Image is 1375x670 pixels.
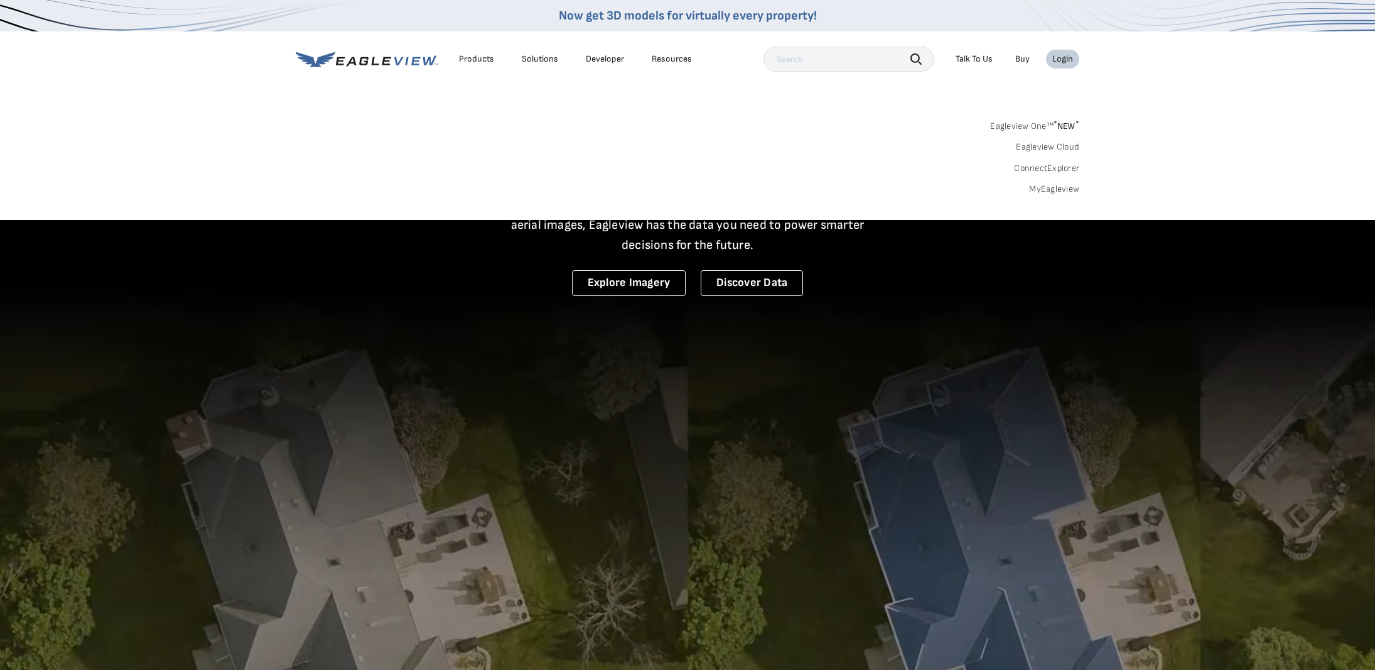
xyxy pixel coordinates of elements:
a: ConnectExplorer [1014,163,1079,174]
a: Developer [586,53,624,65]
a: Now get 3D models for virtually every property! [559,8,817,23]
a: Buy [1015,53,1030,65]
span: NEW [1054,121,1079,131]
div: Resources [652,53,692,65]
a: Explore Imagery [572,270,686,296]
div: Products [459,53,494,65]
div: Solutions [522,53,558,65]
div: Login [1052,53,1073,65]
a: Discover Data [701,270,803,296]
input: Search [763,47,934,72]
a: Eagleview One™*NEW* [990,117,1079,131]
a: Eagleview Cloud [1016,141,1079,153]
a: MyEagleview [1029,184,1079,195]
div: Talk To Us [956,53,993,65]
p: A new era starts here. Built on more than 3.5 billion high-resolution aerial images, Eagleview ha... [495,195,880,255]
